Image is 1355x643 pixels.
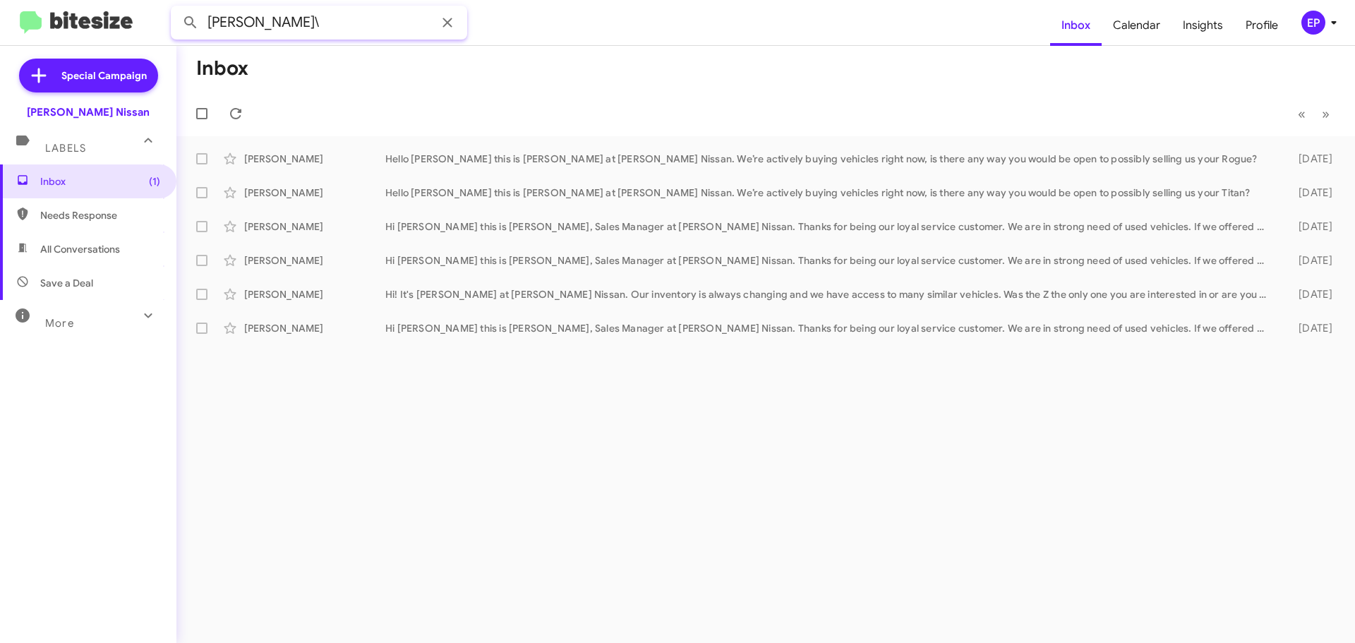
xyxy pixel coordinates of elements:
[1290,100,1338,128] nav: Page navigation example
[149,174,160,188] span: (1)
[19,59,158,92] a: Special Campaign
[40,174,160,188] span: Inbox
[1234,5,1289,46] a: Profile
[1289,11,1339,35] button: EP
[1313,100,1338,128] button: Next
[244,186,385,200] div: [PERSON_NAME]
[27,105,150,119] div: [PERSON_NAME] Nissan
[1172,5,1234,46] a: Insights
[244,253,385,268] div: [PERSON_NAME]
[385,321,1276,335] div: Hi [PERSON_NAME] this is [PERSON_NAME], Sales Manager at [PERSON_NAME] Nissan. Thanks for being o...
[385,186,1276,200] div: Hello [PERSON_NAME] this is [PERSON_NAME] at [PERSON_NAME] Nissan. We’re actively buying vehicles...
[45,142,86,155] span: Labels
[1276,287,1344,301] div: [DATE]
[385,287,1276,301] div: Hi! It's [PERSON_NAME] at [PERSON_NAME] Nissan. Our inventory is always changing and we have acce...
[244,321,385,335] div: [PERSON_NAME]
[244,287,385,301] div: [PERSON_NAME]
[40,208,160,222] span: Needs Response
[244,220,385,234] div: [PERSON_NAME]
[40,276,93,290] span: Save a Deal
[1322,105,1330,123] span: »
[385,152,1276,166] div: Hello [PERSON_NAME] this is [PERSON_NAME] at [PERSON_NAME] Nissan. We’re actively buying vehicles...
[244,152,385,166] div: [PERSON_NAME]
[385,220,1276,234] div: Hi [PERSON_NAME] this is [PERSON_NAME], Sales Manager at [PERSON_NAME] Nissan. Thanks for being o...
[1276,220,1344,234] div: [DATE]
[1276,186,1344,200] div: [DATE]
[61,68,147,83] span: Special Campaign
[45,317,74,330] span: More
[385,253,1276,268] div: Hi [PERSON_NAME] this is [PERSON_NAME], Sales Manager at [PERSON_NAME] Nissan. Thanks for being o...
[1301,11,1325,35] div: EP
[196,57,248,80] h1: Inbox
[1276,321,1344,335] div: [DATE]
[1050,5,1102,46] a: Inbox
[171,6,467,40] input: Search
[40,242,120,256] span: All Conversations
[1298,105,1306,123] span: «
[1289,100,1314,128] button: Previous
[1276,253,1344,268] div: [DATE]
[1102,5,1172,46] a: Calendar
[1276,152,1344,166] div: [DATE]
